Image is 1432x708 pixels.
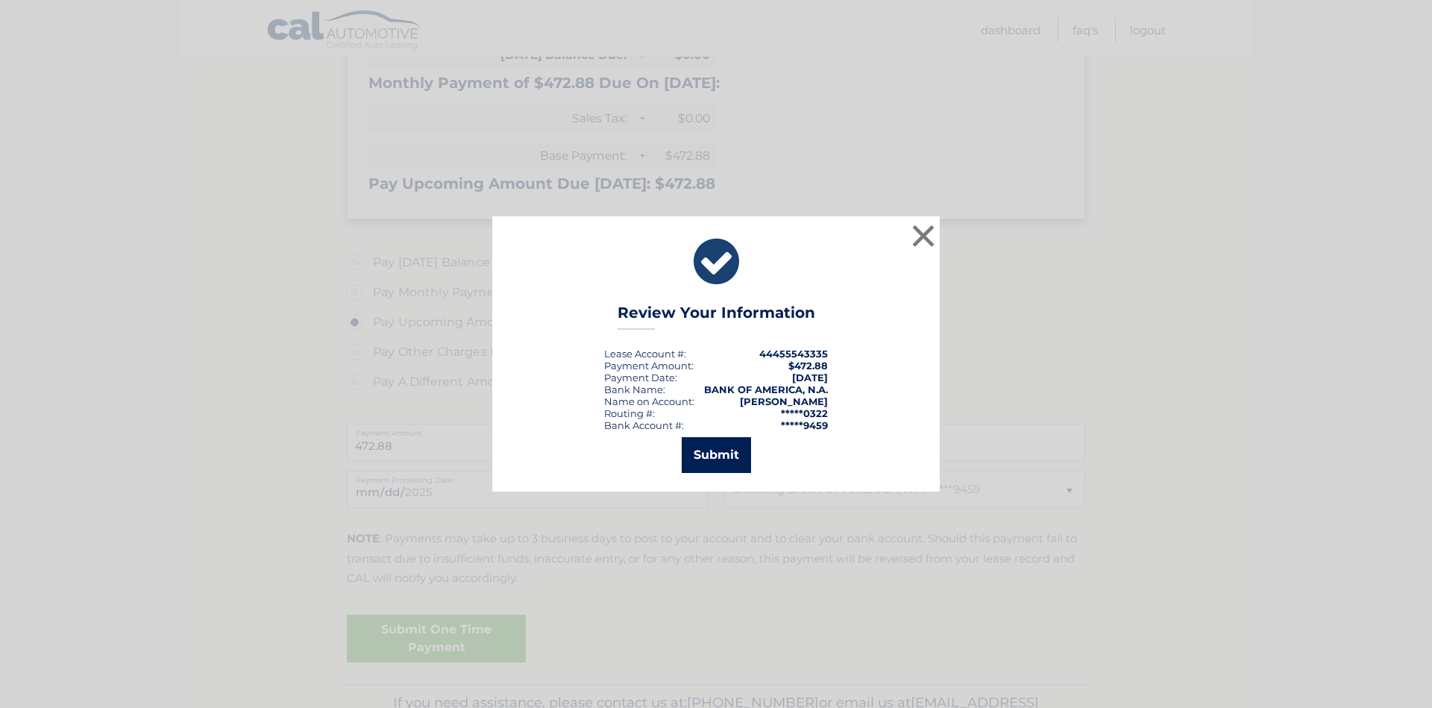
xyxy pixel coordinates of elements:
div: Routing #: [604,407,655,419]
div: Bank Name: [604,383,665,395]
span: $472.88 [788,360,828,372]
div: Name on Account: [604,395,694,407]
h3: Review Your Information [618,304,815,330]
button: Submit [682,437,751,473]
div: : [604,372,677,383]
div: Payment Amount: [604,360,694,372]
span: [DATE] [792,372,828,383]
div: Bank Account #: [604,419,684,431]
strong: 44455543335 [759,348,828,360]
button: × [908,221,938,251]
strong: BANK OF AMERICA, N.A. [704,383,828,395]
span: Payment Date [604,372,675,383]
div: Lease Account #: [604,348,686,360]
strong: [PERSON_NAME] [740,395,828,407]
